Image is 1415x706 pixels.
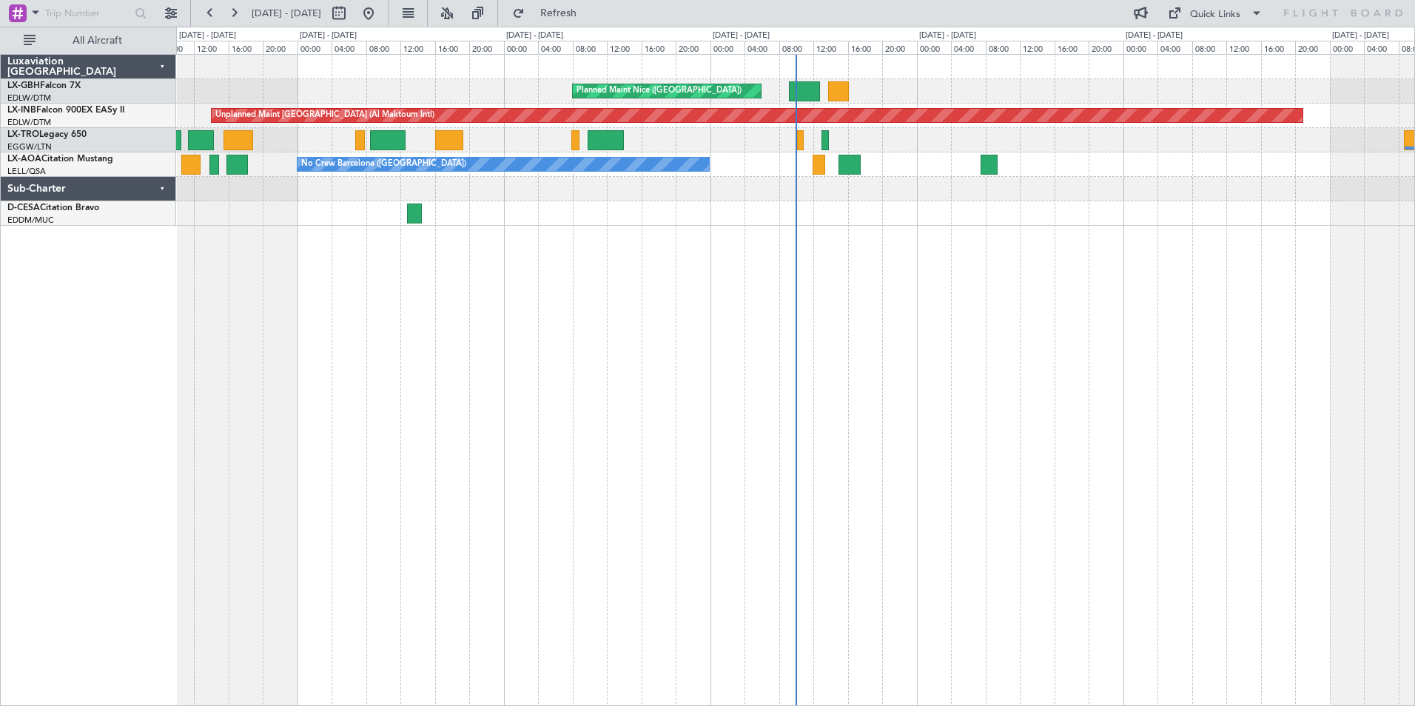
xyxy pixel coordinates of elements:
a: LX-GBHFalcon 7X [7,81,81,90]
div: 00:00 [917,41,951,54]
span: [DATE] - [DATE] [252,7,321,20]
div: 16:00 [1055,41,1089,54]
div: 16:00 [435,41,469,54]
div: 08:00 [986,41,1020,54]
a: EDLW/DTM [7,117,51,128]
input: Trip Number [45,2,130,24]
div: 08:00 [573,41,607,54]
div: 00:00 [1330,41,1364,54]
div: 00:00 [710,41,745,54]
div: [DATE] - [DATE] [919,30,976,42]
a: LX-TROLegacy 650 [7,130,87,139]
div: 00:00 [298,41,332,54]
div: 20:00 [263,41,297,54]
div: 04:00 [332,41,366,54]
button: All Aircraft [16,29,161,53]
span: LX-TRO [7,130,39,139]
div: 00:00 [504,41,538,54]
div: [DATE] - [DATE] [300,30,357,42]
div: 12:00 [1226,41,1260,54]
div: 08:00 [366,41,400,54]
div: 12:00 [813,41,847,54]
div: 08:00 [160,41,194,54]
div: 04:00 [1364,41,1398,54]
div: 08:00 [779,41,813,54]
span: All Aircraft [38,36,156,46]
div: Unplanned Maint [GEOGRAPHIC_DATA] (Al Maktoum Intl) [215,104,434,127]
button: Quick Links [1160,1,1270,25]
div: 04:00 [1157,41,1192,54]
a: D-CESACitation Bravo [7,204,99,212]
div: 08:00 [1192,41,1226,54]
span: Refresh [528,8,590,19]
div: 20:00 [1295,41,1329,54]
div: Planned Maint Nice ([GEOGRAPHIC_DATA]) [577,80,742,102]
span: LX-AOA [7,155,41,164]
div: 12:00 [1020,41,1054,54]
a: EGGW/LTN [7,141,52,152]
a: LELL/QSA [7,166,46,177]
div: 20:00 [882,41,916,54]
div: 04:00 [951,41,985,54]
div: 12:00 [194,41,228,54]
div: [DATE] - [DATE] [179,30,236,42]
div: 16:00 [1261,41,1295,54]
div: [DATE] - [DATE] [1126,30,1183,42]
div: [DATE] - [DATE] [506,30,563,42]
a: LX-AOACitation Mustang [7,155,113,164]
span: LX-INB [7,106,36,115]
div: 04:00 [745,41,779,54]
span: LX-GBH [7,81,40,90]
div: 16:00 [642,41,676,54]
div: 12:00 [607,41,641,54]
div: [DATE] - [DATE] [1332,30,1389,42]
a: EDLW/DTM [7,93,51,104]
div: 12:00 [400,41,434,54]
div: [DATE] - [DATE] [713,30,770,42]
div: 20:00 [676,41,710,54]
div: No Crew Barcelona ([GEOGRAPHIC_DATA]) [301,153,466,175]
a: LX-INBFalcon 900EX EASy II [7,106,124,115]
button: Refresh [505,1,594,25]
div: Quick Links [1190,7,1240,22]
div: 16:00 [848,41,882,54]
div: 20:00 [1089,41,1123,54]
div: 04:00 [538,41,572,54]
div: 00:00 [1123,41,1157,54]
div: 16:00 [229,41,263,54]
span: D-CESA [7,204,40,212]
div: 20:00 [469,41,503,54]
a: EDDM/MUC [7,215,54,226]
